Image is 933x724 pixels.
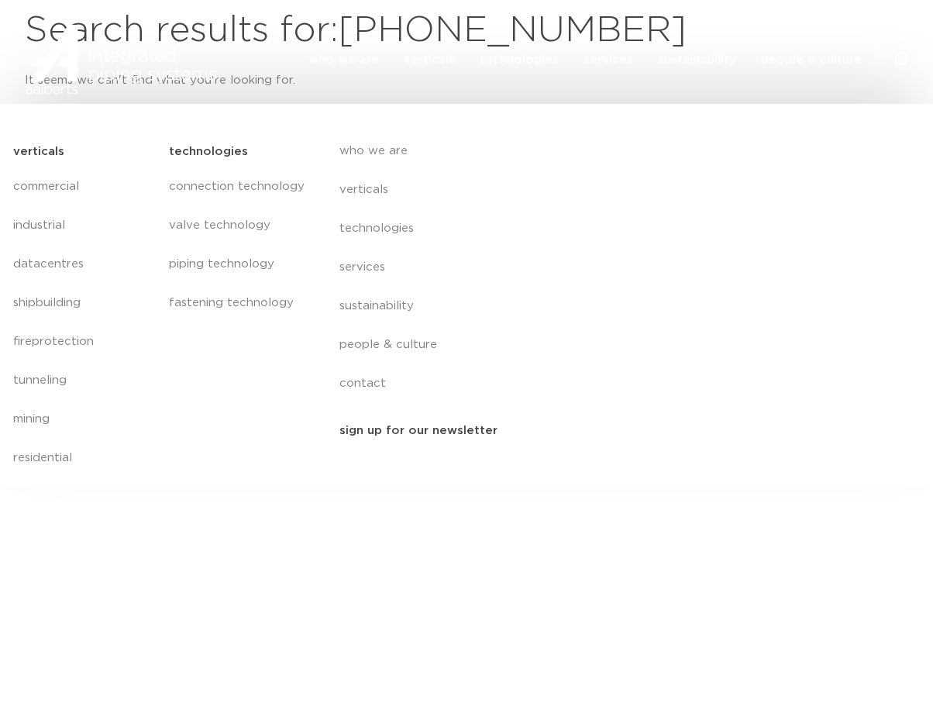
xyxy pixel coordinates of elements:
a: commercial [13,167,153,206]
a: residential [13,439,153,477]
a: tunneling [13,361,153,400]
a: services [584,29,633,91]
a: people & culture [339,326,623,364]
a: contact [339,364,623,403]
a: technologies [480,29,559,91]
a: mining [13,400,153,439]
a: verticals [404,29,455,91]
a: who we are [308,29,379,91]
nav: Menu [308,29,862,91]
a: fireprotection [13,322,153,361]
h5: technologies [169,140,248,164]
a: technologies [339,209,623,248]
a: valve technology [169,206,308,245]
a: piping technology [169,245,308,284]
a: industrial [13,206,153,245]
a: people & culture [761,29,862,91]
a: services [339,248,623,287]
a: sustainability [658,29,736,91]
a: connection technology [169,167,308,206]
a: sustainability [339,287,623,326]
a: fastening technology [169,284,308,322]
a: verticals [339,171,623,209]
h5: verticals [13,140,64,164]
nav: Menu [13,167,153,477]
a: datacentres [13,245,153,284]
a: shipbuilding [13,284,153,322]
nav: Menu [169,167,308,322]
nav: Menu [339,132,623,403]
a: who we are [339,132,623,171]
h5: sign up for our newsletter [339,419,497,443]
